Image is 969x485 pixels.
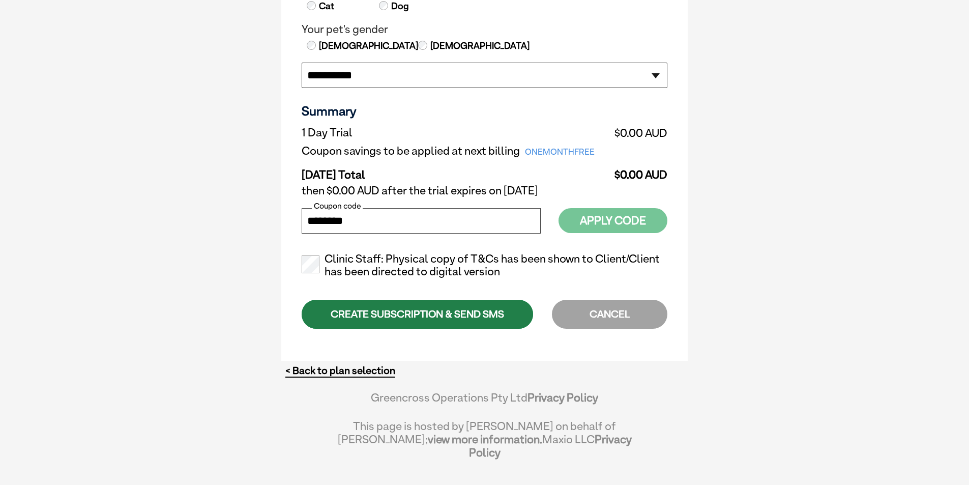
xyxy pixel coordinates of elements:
[302,255,319,273] input: Clinic Staff: Physical copy of T&Cs has been shown to Client/Client has been directed to digital ...
[337,414,632,459] div: This page is hosted by [PERSON_NAME] on behalf of [PERSON_NAME]; Maxio LLC
[527,391,598,404] a: Privacy Policy
[302,252,667,279] label: Clinic Staff: Physical copy of T&Cs has been shown to Client/Client has been directed to digital ...
[552,300,667,329] div: CANCEL
[302,142,610,160] td: Coupon savings to be applied at next billing
[302,182,667,200] td: then $0.00 AUD after the trial expires on [DATE]
[428,433,542,446] a: view more information.
[469,433,632,459] a: Privacy Policy
[610,124,667,142] td: $0.00 AUD
[559,208,667,233] button: Apply Code
[302,23,667,36] legend: Your pet's gender
[302,160,610,182] td: [DATE] Total
[337,391,632,414] div: Greencross Operations Pty Ltd
[302,124,610,142] td: 1 Day Trial
[520,145,600,159] span: ONEMONTHFREE
[302,103,667,119] h3: Summary
[285,364,395,377] a: < Back to plan selection
[610,160,667,182] td: $0.00 AUD
[302,300,533,329] div: CREATE SUBSCRIPTION & SEND SMS
[312,202,363,211] label: Coupon code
